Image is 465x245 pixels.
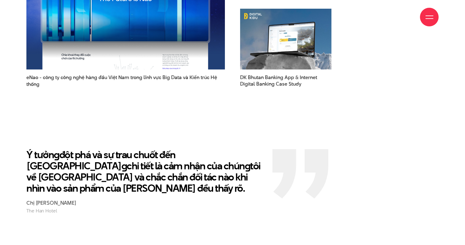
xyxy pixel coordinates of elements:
[26,149,263,194] p: Ý tưởn đột phá và sự trau chuốt đến [GEOGRAPHIC_DATA] chi tiết là cảm nhận của chún tôi về [GEOGR...
[26,74,225,87] a: eNao - công ty công nghệ hàng đầu Việt Nam trong lĩnh vực Big Data và Kiến trúc Hệthống
[26,207,263,214] small: The Han Hotel
[26,200,263,214] div: Chị [PERSON_NAME]
[26,81,39,88] span: thống
[54,148,59,162] en: g
[240,81,301,87] span: Digital Banking Case Study
[26,74,225,87] span: eNao - công ty công nghệ hàng đầu Việt Nam trong lĩnh vực Big Data và Kiến trúc Hệ
[240,74,331,87] span: DK Bhutan Banking App & Internet
[245,159,250,173] en: g
[121,159,127,173] en: g
[240,74,331,87] a: DK Bhutan Banking App & InternetDigital Banking Case Study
